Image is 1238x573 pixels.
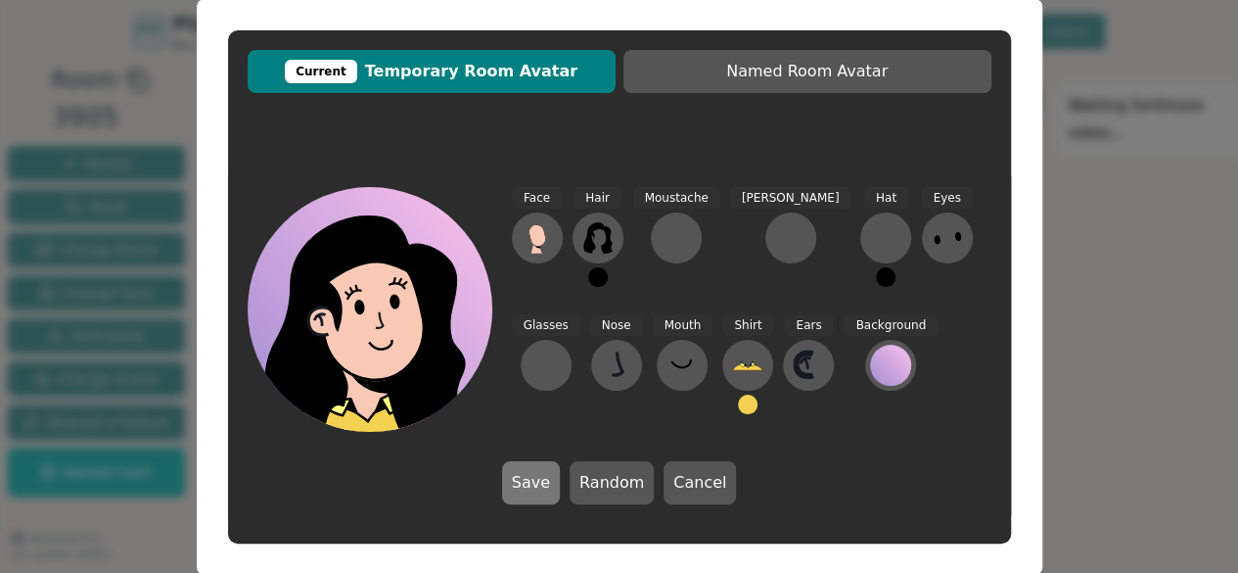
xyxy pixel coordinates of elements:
[633,60,982,83] span: Named Room Avatar
[784,314,833,337] span: Ears
[573,187,621,210] span: Hair
[590,314,643,337] span: Nose
[730,187,851,210] span: [PERSON_NAME]
[248,50,616,93] button: CurrentTemporary Room Avatar
[653,314,713,337] span: Mouth
[502,461,560,504] button: Save
[633,187,720,210] span: Moustache
[664,461,736,504] button: Cancel
[844,314,938,337] span: Background
[257,60,606,83] span: Temporary Room Avatar
[623,50,991,93] button: Named Room Avatar
[285,60,357,83] div: Current
[921,187,972,210] span: Eyes
[722,314,773,337] span: Shirt
[864,187,908,210] span: Hat
[512,187,562,210] span: Face
[570,461,654,504] button: Random
[512,314,580,337] span: Glasses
